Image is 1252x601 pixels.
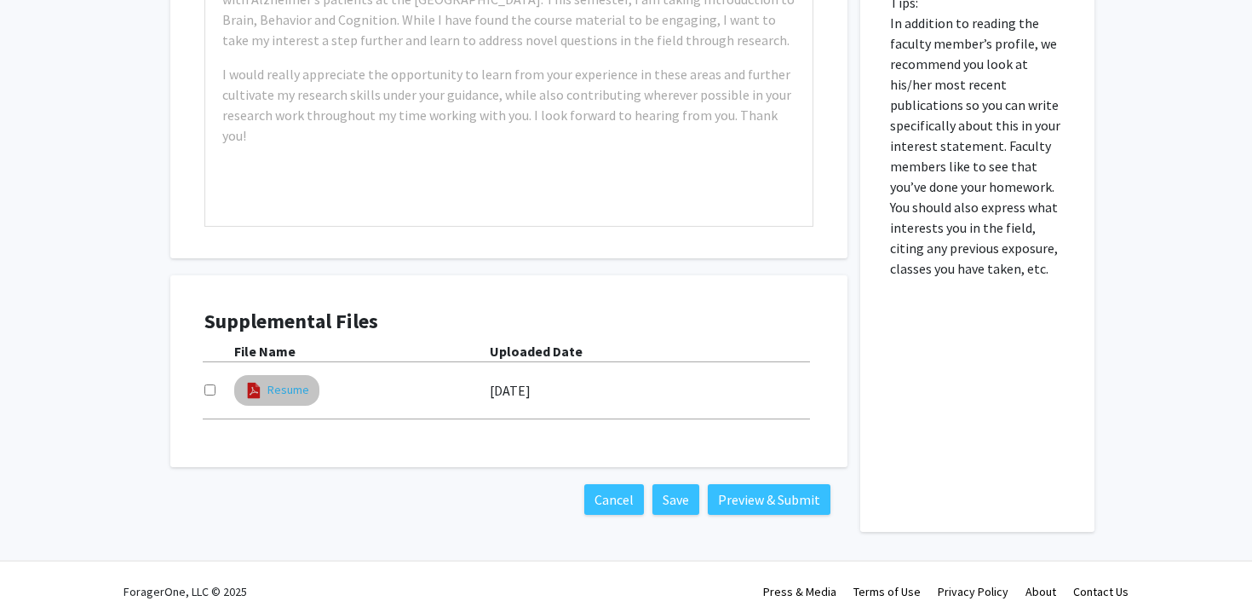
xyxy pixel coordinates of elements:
iframe: Chat [13,524,72,588]
label: [DATE] [490,376,531,405]
p: I would really appreciate the opportunity to learn from your experience in these areas and furthe... [222,64,795,146]
b: File Name [234,343,296,360]
img: pdf_icon.png [244,381,263,400]
a: Terms of Use [853,584,921,599]
a: Contact Us [1073,584,1129,599]
a: Resume [267,381,309,399]
a: Privacy Policy [938,584,1008,599]
button: Cancel [584,484,644,515]
button: Preview & Submit [708,484,830,515]
b: Uploaded Date [490,343,583,360]
a: About [1025,584,1056,599]
a: Press & Media [763,584,836,599]
button: Save [652,484,699,515]
h4: Supplemental Files [204,309,813,334]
